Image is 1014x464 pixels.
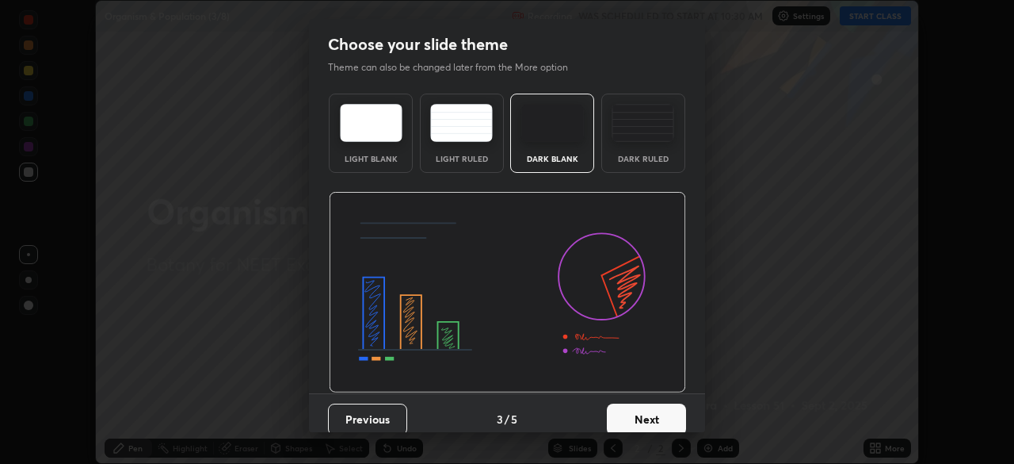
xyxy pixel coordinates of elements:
img: lightRuledTheme.5fabf969.svg [430,104,493,142]
img: darkTheme.f0cc69e5.svg [521,104,584,142]
img: darkRuledTheme.de295e13.svg [612,104,674,142]
button: Previous [328,404,407,435]
img: lightTheme.e5ed3b09.svg [340,104,402,142]
div: Dark Ruled [612,155,675,163]
h4: / [505,411,509,428]
h2: Choose your slide theme [328,34,508,55]
div: Light Ruled [430,155,494,163]
img: darkThemeBanner.d06ce4a2.svg [329,192,686,393]
button: Next [607,404,686,435]
div: Dark Blank [520,155,584,163]
h4: 5 [511,411,517,428]
div: Light Blank [339,155,402,163]
p: Theme can also be changed later from the More option [328,60,585,75]
h4: 3 [497,411,503,428]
